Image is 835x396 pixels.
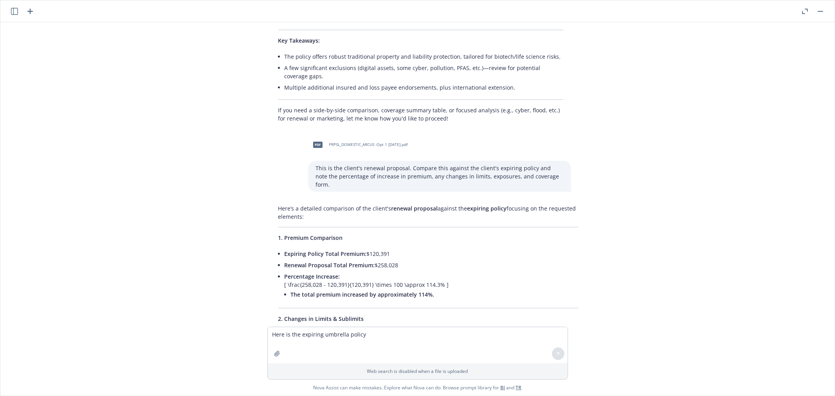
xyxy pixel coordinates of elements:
span: PRPSL_DOMESTIC_ARCUS -Opt 1 [DATE].pdf [329,142,408,147]
span: Key Takeaways: [278,37,320,44]
span: 1. Premium Comparison [278,234,343,241]
span: The total premium increased by approximately 114%. [291,291,435,298]
span: pdf [313,142,323,148]
span: Renewal Proposal Total Premium: [285,261,375,269]
a: TR [516,384,522,391]
div: pdfPRPSL_DOMESTIC_ARCUS -Opt 1 [DATE].pdf [308,135,409,155]
p: Web search is disabled when a file is uploaded [272,368,563,374]
li: A few significant exclusions (digital assets, some cyber, pollution, PFAS, etc.)—review for poten... [285,62,563,82]
span: renewal proposal [391,205,438,212]
li: $120,391 [285,248,579,259]
li: [ \frac{258,028 - 120,391}{120,391} \times 100 \approx 114.3% ] [285,271,579,302]
li: Multiple additional insured and loss payee endorsements, plus international extension. [285,82,563,93]
span: Expiring Policy Total Premium: [285,250,367,257]
span: 2. Changes in Limits & Sublimits [278,315,364,322]
span: expiring policy [467,205,507,212]
li: The policy offers robust traditional property and liability protection, tailored for biotech/life... [285,51,563,62]
p: If you need a side-by-side comparison, coverage summary table, or focused analysis (e.g., cyber, ... [278,106,563,122]
p: Here’s a detailed comparison of the client's against the focusing on the requested elements: [278,204,579,221]
a: BI [501,384,505,391]
p: This is the client's renewal proposal. Compare this against the client's expiring policy and note... [316,164,563,189]
span: Nova Assist can make mistakes. Explore what Nova can do: Browse prompt library for and [314,380,522,396]
li: $258,028 [285,259,579,271]
span: Percentage Increase: [285,273,340,280]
